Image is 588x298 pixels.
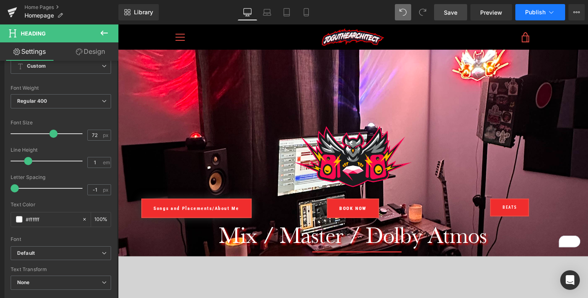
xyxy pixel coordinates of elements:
[257,4,277,20] a: Laptop
[525,9,546,15] span: Publish
[91,212,111,227] div: %
[17,98,47,104] b: Regular 400
[560,270,580,290] div: Open Intercom Messenger
[568,4,585,20] button: More
[17,279,30,285] b: None
[24,4,118,11] a: Home Pages
[11,202,111,207] div: Text Color
[11,147,111,153] div: Line Height
[103,187,110,192] span: px
[470,4,512,20] a: Preview
[8,210,486,234] div: To enrich screen reader interactions, please activate Accessibility in Grammarly extension settings
[11,174,111,180] div: Letter Spacing
[17,250,35,257] i: Default
[480,8,502,17] span: Preview
[11,267,111,272] div: Text Transform
[11,236,111,242] div: Font
[103,160,110,165] span: em
[220,183,274,203] a: Book Now
[118,24,588,298] iframe: To enrich screen reader interactions, please activate Accessibility in Grammarly extension settings
[24,12,54,19] span: Homepage
[11,85,111,91] div: Font Weight
[395,4,411,20] button: Undo
[391,183,432,202] a: BEATS
[8,210,486,234] h1: Mix / Master / Dolby Atmos
[11,120,111,126] div: Font Size
[238,4,257,20] a: Desktop
[277,4,296,20] a: Tablet
[444,8,457,17] span: Save
[12,172,25,182] span: Row
[103,132,110,138] span: px
[27,63,46,70] b: Custom
[414,4,431,20] button: Redo
[26,215,78,224] input: Color
[296,4,316,20] a: Mobile
[515,4,565,20] button: Publish
[118,4,159,20] a: New Library
[134,9,153,16] span: Library
[61,42,120,61] a: Design
[25,172,34,182] a: Expand / Collapse
[21,30,46,37] span: Heading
